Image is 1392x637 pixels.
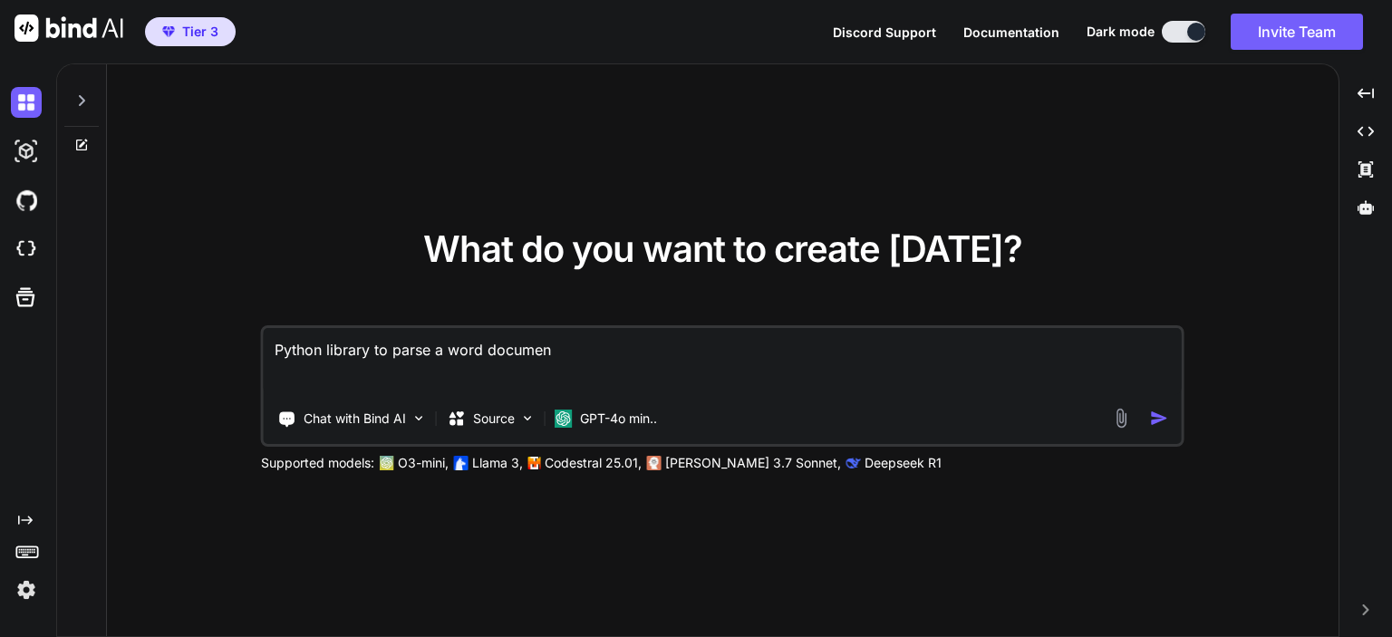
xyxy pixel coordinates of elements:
img: Pick Models [520,410,536,426]
button: Invite Team [1231,14,1363,50]
button: Discord Support [833,23,936,42]
p: Source [473,410,515,428]
p: [PERSON_NAME] 3.7 Sonnet, [665,454,841,472]
img: icon [1150,409,1169,428]
img: darkChat [11,87,42,118]
img: Llama2 [454,456,469,470]
p: Llama 3, [472,454,523,472]
p: Deepseek R1 [865,454,942,472]
span: Discord Support [833,24,936,40]
span: Tier 3 [182,23,218,41]
img: Pick Tools [411,410,427,426]
img: premium [162,26,175,37]
button: premiumTier 3 [145,17,236,46]
img: darkAi-studio [11,136,42,167]
img: attachment [1111,408,1132,429]
img: cloudideIcon [11,234,42,265]
textarea: Python library to parse a word documen [264,328,1182,395]
span: Documentation [963,24,1059,40]
span: Dark mode [1087,23,1155,41]
p: GPT-4o min.. [580,410,657,428]
img: githubDark [11,185,42,216]
p: O3-mini, [398,454,449,472]
span: What do you want to create [DATE]? [423,227,1022,271]
img: settings [11,574,42,605]
img: Bind AI [14,14,123,42]
button: Documentation [963,23,1059,42]
img: claude [846,456,861,470]
p: Chat with Bind AI [304,410,406,428]
p: Supported models: [261,454,374,472]
img: Mistral-AI [528,457,541,469]
p: Codestral 25.01, [545,454,642,472]
img: GPT-4o mini [555,410,573,428]
img: GPT-4 [380,456,394,470]
img: claude [647,456,662,470]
